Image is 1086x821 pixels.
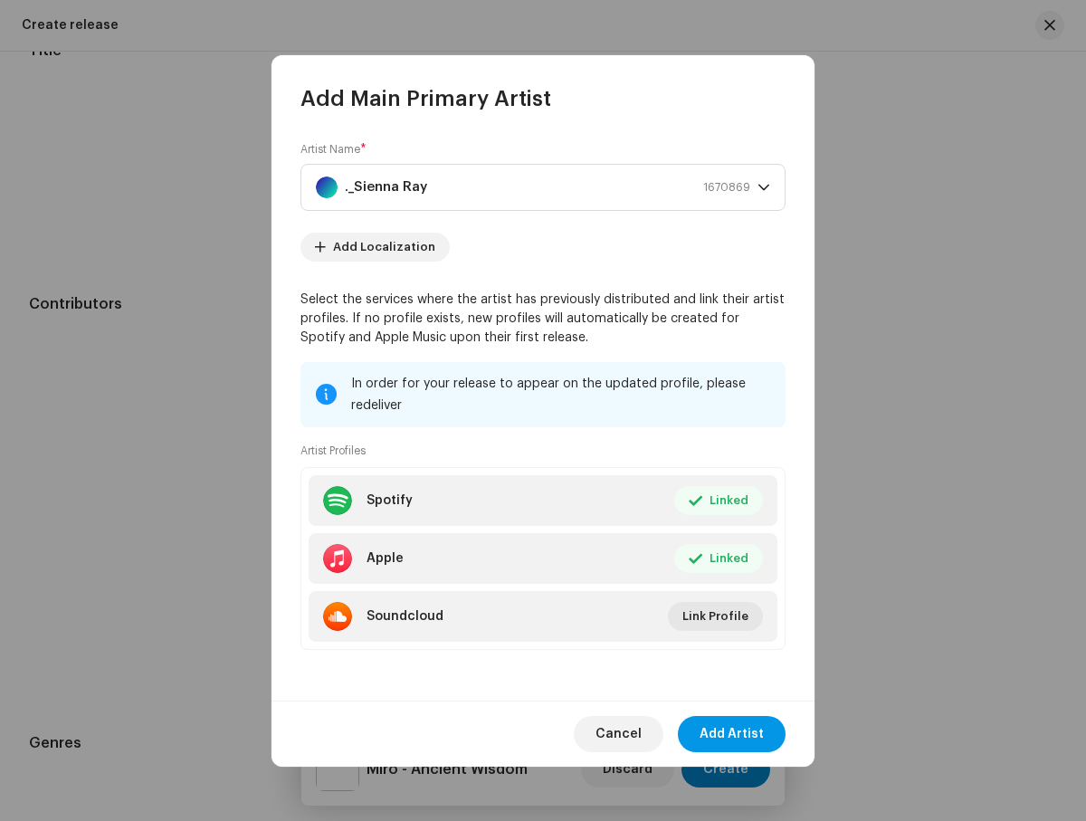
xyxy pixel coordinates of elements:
[300,442,366,460] small: Artist Profiles
[710,482,748,519] span: Linked
[757,165,770,210] div: dropdown trigger
[367,551,404,566] div: Apple
[682,598,748,635] span: Link Profile
[668,602,763,631] button: Link Profile
[333,229,435,265] span: Add Localization
[678,716,786,752] button: Add Artist
[710,540,748,577] span: Linked
[351,373,771,416] div: In order for your release to appear on the updated profile, please redeliver
[367,493,413,508] div: Spotify
[700,716,764,752] span: Add Artist
[300,291,786,348] p: Select the services where the artist has previously distributed and link their artist profiles. I...
[316,165,757,210] span: ._Sienna Ray
[300,233,450,262] button: Add Localization
[674,486,763,515] button: Linked
[703,165,750,210] span: 1670869
[367,609,443,624] div: Soundcloud
[574,716,663,752] button: Cancel
[595,716,642,752] span: Cancel
[345,165,427,210] strong: ._Sienna Ray
[300,84,551,113] span: Add Main Primary Artist
[674,544,763,573] button: Linked
[300,142,367,157] label: Artist Name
